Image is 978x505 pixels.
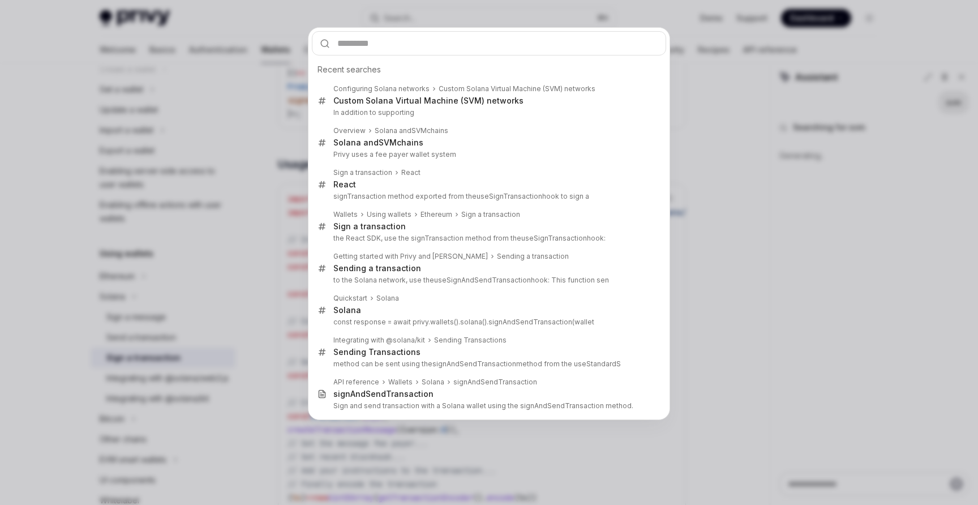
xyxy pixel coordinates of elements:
[333,252,488,261] div: Getting started with Privy and [PERSON_NAME]
[375,126,448,135] div: Solana and chains
[333,96,524,106] div: Custom Solana Virtual Machine ( ) networks
[333,305,361,315] div: Solana
[333,234,642,243] p: the React SDK, use the signTransaction method from the hook:
[333,108,642,117] p: In addition to supporting
[461,210,520,219] div: Sign a transaction
[434,336,507,345] div: Sending Transactions
[477,192,542,200] b: useSignTransaction
[333,221,406,232] div: Sign a transaction
[421,210,452,219] div: Ethereum
[333,150,642,159] p: Privy uses a fee payer wallet system
[333,360,642,369] p: method can be sent using the method from the useStandardS
[333,318,642,327] p: const response = await privy.wallets().solana(). (wallet
[432,360,516,368] b: signAndSendTransaction
[333,210,358,219] div: Wallets
[333,294,367,303] div: Quickstart
[388,378,413,387] div: Wallets
[411,126,427,135] b: SVM
[333,347,421,357] div: Sending Transactions
[379,138,397,147] b: SVM
[488,318,572,326] b: signAndSendTransaction
[367,210,411,219] div: Using wallets
[453,378,537,387] div: signAndSendTransaction
[497,252,569,261] div: Sending a transaction
[333,401,642,410] p: Sign and send transaction with a Solana wallet using the signAndSendTransaction method.
[545,84,560,93] b: SVM
[376,294,399,303] div: Solana
[521,234,587,242] b: useSignTransaction
[333,84,430,93] div: Configuring Solana networks
[422,378,444,387] div: Solana
[333,192,642,201] p: signTransaction method exported from the hook to sign a
[333,378,379,387] div: API reference
[333,276,642,285] p: to the Solana network, use the hook: This function sen
[318,64,381,75] span: Recent searches
[333,126,366,135] div: Overview
[333,263,421,273] div: Sending a transaction
[333,389,434,399] b: signAndSendTransaction
[439,84,595,93] div: Custom Solana Virtual Machine ( ) networks
[333,336,425,345] div: Integrating with @solana/kit
[333,179,356,190] div: React
[434,276,531,284] b: useSignAndSendTransaction
[333,138,423,148] div: Solana and chains
[333,168,392,177] div: Sign a transaction
[464,96,482,105] b: SVM
[401,168,421,177] div: React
